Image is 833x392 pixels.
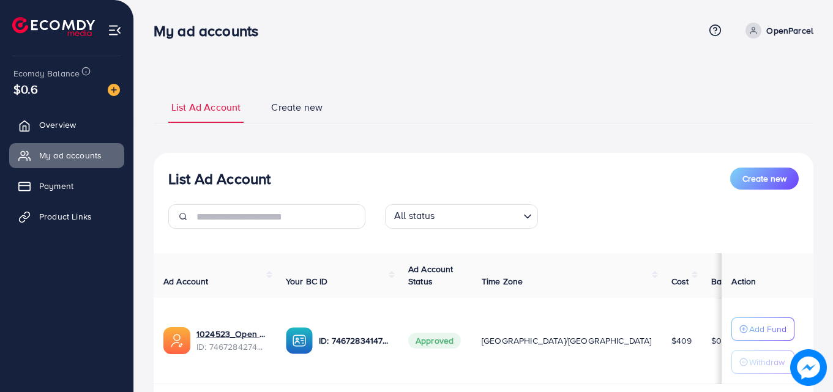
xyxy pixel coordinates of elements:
img: ic-ba-acc.ded83a64.svg [286,327,313,354]
img: image [108,84,120,96]
img: menu [108,23,122,37]
p: Add Fund [749,322,786,336]
img: logo [12,17,95,36]
span: $0 [711,335,722,347]
span: Product Links [39,210,92,223]
span: $0.6 [13,80,39,98]
span: List Ad Account [171,100,241,114]
span: [GEOGRAPHIC_DATA]/[GEOGRAPHIC_DATA] [482,335,652,347]
span: All status [392,206,438,226]
div: Search for option [385,204,538,229]
span: Action [731,275,756,287]
button: Add Fund [731,317,794,341]
button: Withdraw [731,350,794,374]
img: image [790,349,827,386]
span: ID: 7467284274044239888 [196,341,266,353]
button: Create new [730,168,799,190]
input: Search for option [439,207,518,226]
span: Ad Account Status [408,263,454,287]
a: 1024523_Open Parcel_1738612616330 [196,328,266,340]
h3: List Ad Account [168,170,271,188]
a: OpenParcel [741,23,813,39]
span: Create new [742,172,786,185]
span: Cost [671,275,689,287]
span: Create new [271,100,323,114]
a: My ad accounts [9,143,124,168]
span: Ecomdy Balance [13,67,80,80]
span: $409 [671,335,692,347]
span: Approved [408,333,461,349]
span: Balance [711,275,744,287]
span: Payment [39,180,73,192]
span: Ad Account [163,275,209,287]
p: OpenParcel [766,23,813,38]
a: Product Links [9,204,124,229]
h3: My ad accounts [154,22,268,40]
span: Overview [39,119,76,131]
p: Withdraw [749,355,785,369]
a: Overview [9,113,124,137]
span: Your BC ID [286,275,328,287]
div: <span class='underline'>1024523_Open Parcel_1738612616330</span></br>7467284274044239888 [196,328,266,353]
p: ID: 7467283414794928129 [319,333,389,348]
a: Payment [9,174,124,198]
span: My ad accounts [39,149,102,161]
span: Time Zone [482,275,523,287]
img: ic-ads-acc.e4c84228.svg [163,327,190,354]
